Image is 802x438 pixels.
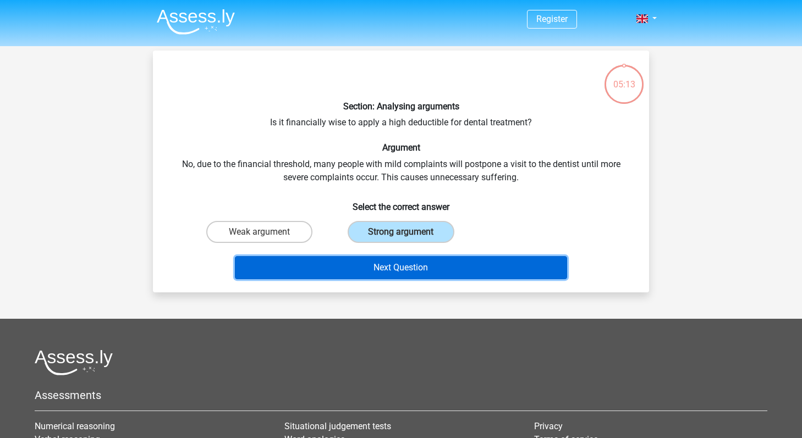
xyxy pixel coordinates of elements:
button: Next Question [235,256,568,279]
a: Register [536,14,568,24]
div: 05:13 [603,64,645,91]
a: Situational judgement tests [284,421,391,431]
div: Is it financially wise to apply a high deductible for dental treatment? No, due to the financial ... [157,59,645,284]
label: Strong argument [348,221,454,243]
img: Assessly logo [35,350,113,375]
h5: Assessments [35,389,767,402]
a: Numerical reasoning [35,421,115,431]
h6: Section: Analysing arguments [171,101,631,112]
label: Weak argument [206,221,312,243]
h6: Argument [171,142,631,153]
img: Assessly [157,9,235,35]
a: Privacy [534,421,563,431]
h6: Select the correct answer [171,193,631,212]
